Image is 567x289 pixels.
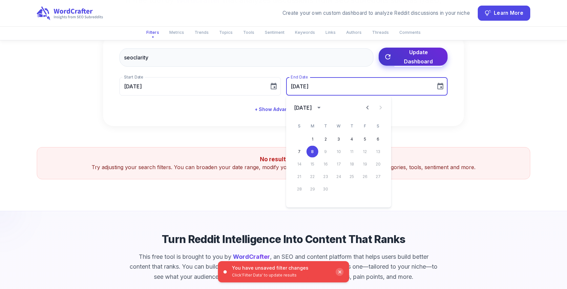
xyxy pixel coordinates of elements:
label: Start Date [124,74,143,80]
button: 8 [306,146,318,158]
button: Links [322,27,340,38]
button: + Show Advanced Filters [252,103,315,116]
span: Tuesday [320,120,331,133]
label: End Date [291,74,308,80]
p: Try adjusting your search filters. You can broaden your date range, modify your search terms, or ... [45,163,522,171]
button: calendar view is open, switch to year view [314,102,324,113]
button: Comments [395,27,425,38]
button: 7 [293,146,305,158]
h5: No results found [45,155,522,163]
span: Thursday [346,120,358,133]
p: Click 'Filter Data' to update results [232,272,330,278]
button: Topics [215,27,237,38]
input: Filter discussions about SEO on Reddit by keyword... [119,48,373,67]
button: Learn More [478,6,530,21]
button: Threads [368,27,393,38]
a: WordCrafter [233,253,270,260]
div: Create your own custom dashboard to analyze Reddit discussions in your niche [283,10,470,17]
button: 4 [346,133,358,145]
input: MM/DD/YYYY [286,77,431,96]
span: Saturday [372,120,384,133]
span: Monday [306,120,318,133]
p: This free tool is brought to you by , an SEO and content platform that helps users build better c... [128,252,439,282]
input: MM/DD/YYYY [119,77,264,96]
button: Authors [342,27,366,38]
span: Friday [359,120,371,133]
button: Trends [191,27,213,38]
div: [DATE] [294,104,312,112]
h4: Turn Reddit Intelligence Into Content That Ranks [162,232,405,247]
span: Sunday [293,120,305,133]
button: 1 [306,133,318,145]
button: Update Dashboard [379,48,448,66]
p: You have unsaved filter changes [232,265,330,271]
button: Filters [142,27,163,38]
button: Tools [239,27,258,38]
button: Choose date, selected date is Sep 8, 2025 [434,80,447,93]
button: Metrics [165,27,188,38]
button: 5 [359,133,371,145]
button: 2 [320,133,331,145]
button: Previous month [361,101,374,114]
span: Wednesday [333,120,345,133]
button: Keywords [291,27,319,38]
div: ✕ [336,268,344,276]
button: 3 [333,133,345,145]
span: Update Dashboard [394,48,442,66]
button: 6 [372,133,384,145]
button: Choose date, selected date is Oct 31, 2022 [267,80,280,93]
span: Learn More [494,9,523,18]
button: Sentiment [261,27,288,38]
